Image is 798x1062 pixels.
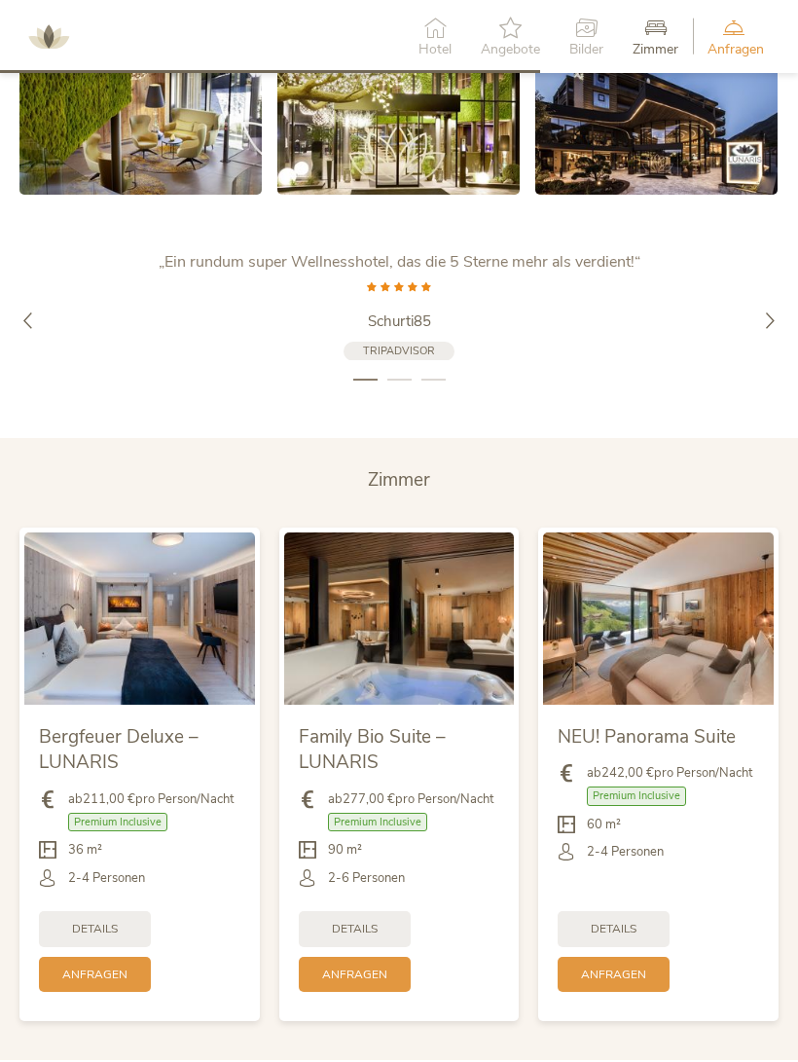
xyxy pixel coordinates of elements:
span: ab pro Person/Nacht [328,790,493,808]
span: Tripadvisor [363,344,435,358]
span: 60 m² [587,816,621,833]
span: Hotel [418,43,452,56]
span: Schurti85 [368,311,431,331]
b: 211,00 € [83,790,135,808]
img: Family Bio Suite – LUNARIS [284,532,515,705]
b: 242,00 € [601,764,654,782]
span: Family Bio Suite – LUNARIS [299,724,446,776]
span: NEU! Panorama Suite [558,724,736,750]
a: Schurti85 [156,311,642,332]
span: 2-4 Personen [68,869,145,887]
span: Details [72,921,118,937]
span: Premium Inclusive [587,787,686,805]
span: Anfragen [322,967,387,983]
span: 2-4 Personen [587,843,664,861]
span: Details [332,921,378,937]
a: Tripadvisor [344,342,454,360]
img: Bergfeuer Deluxe – LUNARIS [24,532,255,705]
span: 2-6 Personen [328,869,405,887]
span: Bilder [569,43,603,56]
a: AMONTI & LUNARIS Wellnessresort [19,29,78,43]
span: Premium Inclusive [68,813,167,831]
span: Zimmer [633,43,678,56]
img: NEU! Panorama Suite [543,532,774,705]
span: 36 m² [68,841,102,859]
b: 277,00 € [343,790,395,808]
span: Details [591,921,636,937]
span: ab pro Person/Nacht [587,764,752,782]
span: Angebote [481,43,540,56]
img: AMONTI & LUNARIS Wellnessresort [19,8,78,66]
span: Zimmer [368,467,430,493]
span: Anfragen [62,967,127,983]
span: 90 m² [328,841,362,859]
span: Anfragen [581,967,646,983]
span: Bergfeuer Deluxe – LUNARIS [39,724,199,776]
span: Anfragen [707,43,764,56]
span: „Ein rundum super Wellnesshotel, das die 5 Sterne mehr als verdient!“ [159,251,640,273]
span: ab pro Person/Nacht [68,790,234,808]
span: Premium Inclusive [328,813,427,831]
